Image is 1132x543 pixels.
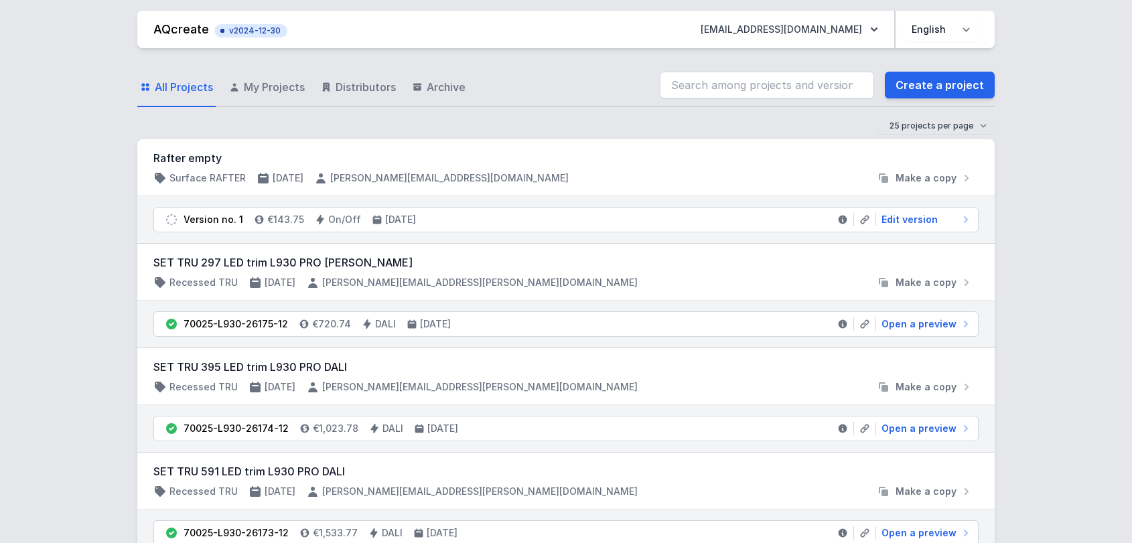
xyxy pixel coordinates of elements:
h4: [DATE] [273,171,303,185]
span: Edit version [881,213,938,226]
a: My Projects [226,68,307,107]
h4: [PERSON_NAME][EMAIL_ADDRESS][DOMAIN_NAME] [330,171,569,185]
div: 70025-L930-26173-12 [184,526,289,540]
h4: Recessed TRU [169,485,238,498]
h4: [DATE] [265,380,295,394]
a: Create a project [885,72,995,98]
span: All Projects [155,79,213,95]
h4: [DATE] [420,317,451,331]
span: My Projects [244,79,305,95]
div: 70025-L930-26174-12 [184,422,289,435]
span: Make a copy [896,276,957,289]
div: Version no. 1 [184,213,243,226]
a: Archive [409,68,468,107]
button: v2024-12-30 [214,21,287,37]
span: Archive [427,79,466,95]
h4: [PERSON_NAME][EMAIL_ADDRESS][PERSON_NAME][DOMAIN_NAME] [322,276,638,289]
h4: [PERSON_NAME][EMAIL_ADDRESS][PERSON_NAME][DOMAIN_NAME] [322,380,638,394]
button: Make a copy [871,485,979,498]
h4: Surface RAFTER [169,171,246,185]
span: Open a preview [881,526,957,540]
button: [EMAIL_ADDRESS][DOMAIN_NAME] [690,17,889,42]
h4: [DATE] [265,276,295,289]
h3: SET TRU 297 LED trim L930 PRO [PERSON_NAME] [153,254,979,270]
h4: [DATE] [385,213,416,226]
input: Search among projects and versions... [660,72,874,98]
a: All Projects [137,68,216,107]
a: Open a preview [876,422,973,435]
h4: €720.74 [312,317,351,331]
h4: Recessed TRU [169,380,238,394]
select: Choose language [904,17,979,42]
h3: SET TRU 591 LED trim L930 PRO DALI [153,463,979,479]
h3: Rafter empty [153,150,979,166]
h4: €143.75 [267,213,304,226]
h4: DALI [375,317,396,331]
a: Distributors [318,68,399,107]
h4: €1,533.77 [313,526,358,540]
span: Make a copy [896,171,957,185]
span: Open a preview [881,422,957,435]
button: Make a copy [871,276,979,289]
h4: On/Off [328,213,361,226]
button: Make a copy [871,380,979,394]
a: Open a preview [876,317,973,331]
span: Make a copy [896,485,957,498]
h4: [DATE] [427,422,458,435]
a: Open a preview [876,526,973,540]
h4: [PERSON_NAME][EMAIL_ADDRESS][PERSON_NAME][DOMAIN_NAME] [322,485,638,498]
a: Edit version [876,213,973,226]
button: Make a copy [871,171,979,185]
h4: Recessed TRU [169,276,238,289]
h4: €1,023.78 [313,422,358,435]
span: Make a copy [896,380,957,394]
h4: DALI [382,422,403,435]
h4: [DATE] [265,485,295,498]
h4: [DATE] [427,526,457,540]
div: 70025-L930-26175-12 [184,317,288,331]
img: draft.svg [165,213,178,226]
h4: DALI [382,526,403,540]
a: AQcreate [153,22,209,36]
span: Distributors [336,79,396,95]
h3: SET TRU 395 LED trim L930 PRO DALI [153,359,979,375]
span: v2024-12-30 [221,25,281,36]
span: Open a preview [881,317,957,331]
